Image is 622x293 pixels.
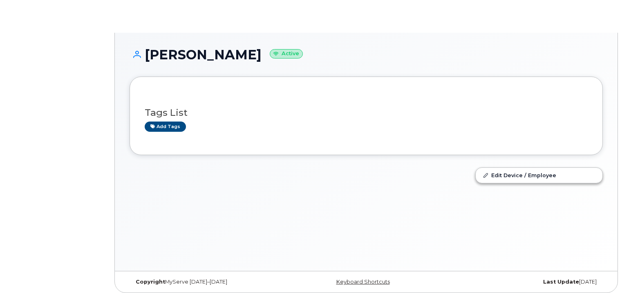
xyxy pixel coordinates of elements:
[476,168,602,183] a: Edit Device / Employee
[130,279,287,285] div: MyServe [DATE]–[DATE]
[136,279,165,285] strong: Copyright
[336,279,390,285] a: Keyboard Shortcuts
[445,279,603,285] div: [DATE]
[130,47,603,62] h1: [PERSON_NAME]
[270,49,303,59] small: Active
[145,122,186,132] a: Add tags
[543,279,579,285] strong: Last Update
[145,108,588,118] h3: Tags List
